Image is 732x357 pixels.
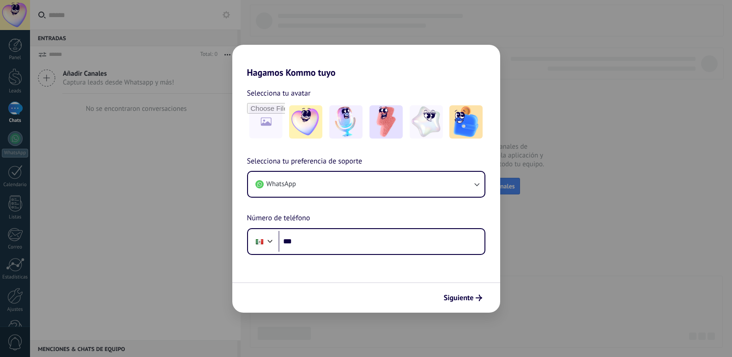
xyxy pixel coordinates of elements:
[247,87,311,99] span: Selecciona tu avatar
[369,105,403,139] img: -3.jpeg
[440,290,486,306] button: Siguiente
[247,212,310,224] span: Número de teléfono
[266,180,296,189] span: WhatsApp
[247,156,363,168] span: Selecciona tu preferencia de soporte
[289,105,322,139] img: -1.jpeg
[248,172,484,197] button: WhatsApp
[329,105,363,139] img: -2.jpeg
[449,105,483,139] img: -5.jpeg
[444,295,474,301] span: Siguiente
[410,105,443,139] img: -4.jpeg
[251,232,268,251] div: Mexico: + 52
[232,45,500,78] h2: Hagamos Kommo tuyo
